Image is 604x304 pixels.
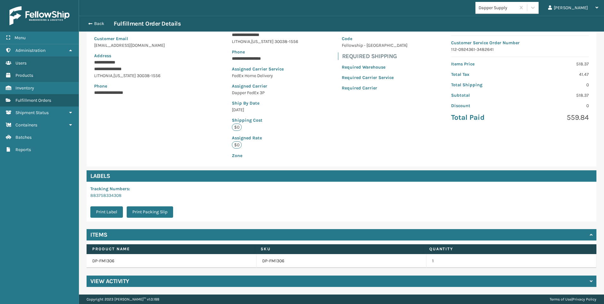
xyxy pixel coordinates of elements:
[550,295,596,304] div: |
[15,35,26,40] span: Menu
[524,82,589,88] p: 0
[342,64,408,70] p: Required Warehouse
[15,85,34,91] span: Inventory
[94,73,112,78] span: LITHONIA
[232,124,242,131] p: $0
[550,297,571,301] a: Terms of Use
[87,254,257,268] td: DP-FM1306
[87,170,596,182] h4: Labels
[232,117,298,124] p: Shipping Cost
[15,98,51,103] span: Fulfillment Orders
[15,147,31,152] span: Reports
[572,297,596,301] a: Privacy Policy
[232,106,298,113] p: [DATE]
[232,83,298,89] p: Assigned Carrier
[251,39,274,44] span: [US_STATE]
[232,89,298,96] p: Dapper FedEx 3P
[261,246,417,252] label: SKU
[342,35,408,42] p: Code
[114,20,181,27] h3: Fulfillment Order Details
[9,6,69,25] img: logo
[451,40,589,46] p: Customer Service Order Number
[342,42,408,49] p: Fellowship - [GEOGRAPHIC_DATA]
[342,52,411,60] h4: Required Shipping
[90,231,107,239] h4: Items
[90,277,129,285] h4: View Activity
[15,73,33,78] span: Products
[15,48,45,53] span: Administration
[524,61,589,67] p: 518.37
[250,39,251,44] span: ,
[232,72,298,79] p: FedEx Home Delivery
[85,21,114,27] button: Back
[232,141,242,149] p: $0
[87,295,159,304] p: Copyright 2023 [PERSON_NAME]™ v 1.0.188
[112,73,113,78] span: ,
[426,254,596,268] td: 1
[90,193,122,198] a: 883758334308
[429,246,586,252] label: Quantity
[137,73,160,78] span: 30038-1556
[232,100,298,106] p: Ship By Date
[275,39,298,44] span: 30038-1556
[232,152,298,159] p: Zone
[94,83,188,89] p: Phone
[127,206,173,218] button: Print Packing Slip
[451,46,589,53] p: 112-0924361-3482641
[90,186,130,192] span: Tracking Numbers :
[451,113,516,122] p: Total Paid
[94,42,188,49] p: [EMAIL_ADDRESS][DOMAIN_NAME]
[479,4,516,11] div: Dapper Supply
[451,92,516,99] p: Subtotal
[524,71,589,78] p: 41.47
[451,61,516,67] p: Items Price
[232,135,298,141] p: Assigned Rate
[94,35,188,42] p: Customer Email
[232,49,298,55] p: Phone
[15,110,49,115] span: Shipment Status
[524,113,589,122] p: 559.84
[342,74,408,81] p: Required Carrier Service
[451,102,516,109] p: Discount
[451,82,516,88] p: Total Shipping
[342,85,408,91] p: Required Carrier
[262,258,284,264] a: DP-FM1306
[15,135,32,140] span: Batches
[90,206,123,218] button: Print Label
[92,246,249,252] label: Product Name
[524,92,589,99] p: 518.37
[94,53,111,58] span: Address
[524,102,589,109] p: 0
[232,66,298,72] p: Assigned Carrier Service
[451,71,516,78] p: Total Tax
[15,122,37,128] span: Containers
[15,60,27,66] span: Users
[113,73,136,78] span: [US_STATE]
[232,39,250,44] span: LITHONIA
